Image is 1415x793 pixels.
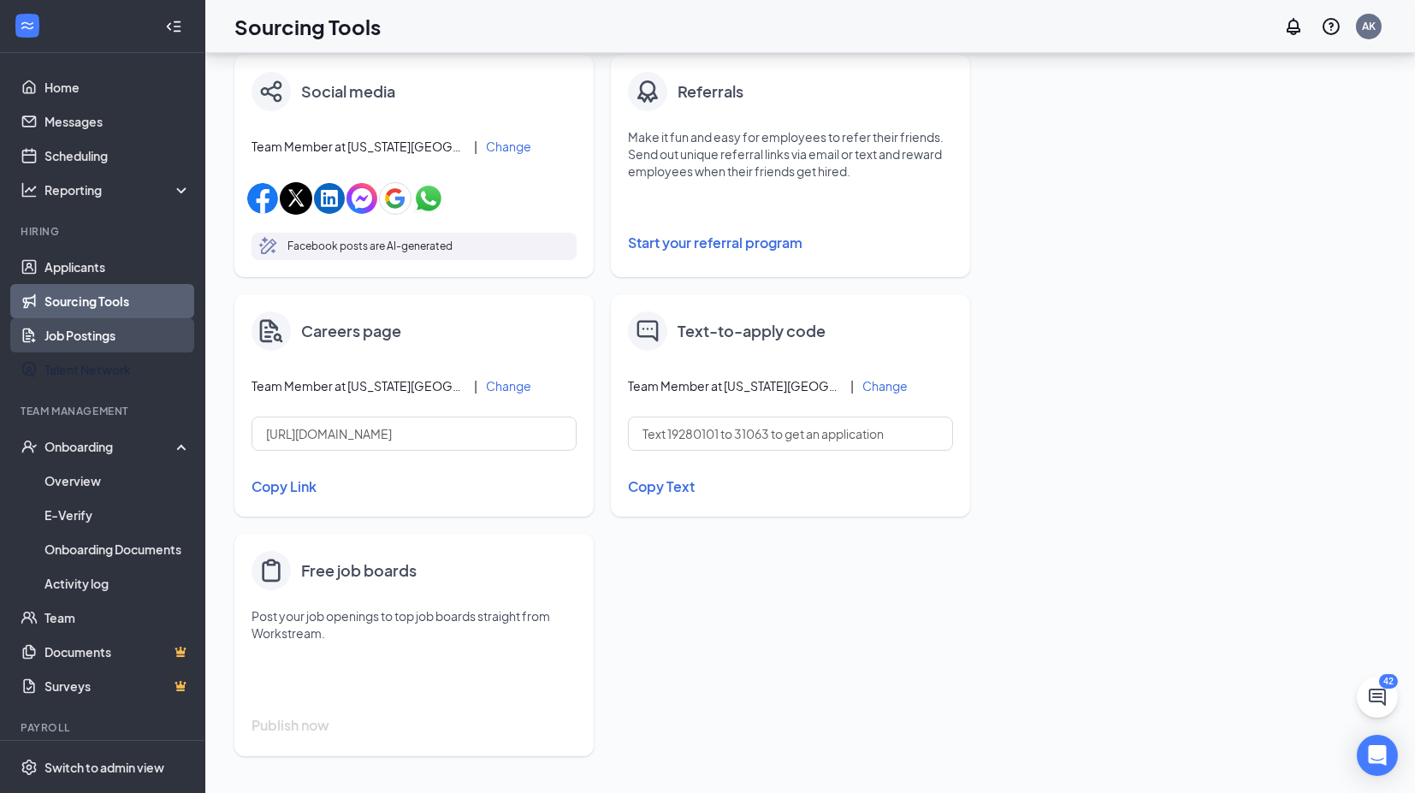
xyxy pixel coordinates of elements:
[44,250,191,284] a: Applicants
[21,438,38,455] svg: UserCheck
[628,226,953,260] button: Start your referral program
[21,720,187,735] div: Payroll
[636,320,659,342] img: text
[44,70,191,104] a: Home
[301,319,401,343] h4: Careers page
[21,404,187,418] div: Team Management
[628,377,842,394] span: Team Member at [US_STATE][GEOGRAPHIC_DATA], [PERSON_NAME]'s Frozen Custard & Steakburgers
[44,139,191,173] a: Scheduling
[44,498,191,532] a: E-Verify
[44,284,191,318] a: Sourcing Tools
[634,78,661,105] img: badge
[1357,677,1398,718] button: ChatActive
[287,238,453,255] p: Facebook posts are AI-generated
[850,376,854,395] div: |
[1362,19,1376,33] div: AK
[628,128,953,180] p: Make it fun and easy for employees to refer their friends. Send out unique referral links via ema...
[252,607,577,642] p: Post your job openings to top job boards straight from Workstream.
[44,438,176,455] div: Onboarding
[1379,674,1398,689] div: 42
[678,319,826,343] h4: Text-to-apply code
[301,80,395,104] h4: Social media
[44,104,191,139] a: Messages
[44,532,191,566] a: Onboarding Documents
[44,352,191,387] a: Talent Network
[474,376,477,395] div: |
[252,377,465,394] span: Team Member at [US_STATE][GEOGRAPHIC_DATA], [PERSON_NAME]'s Frozen Custard & Steakburgers
[44,566,191,601] a: Activity log
[486,140,531,152] button: Change
[259,319,283,343] img: careers
[1367,687,1388,707] svg: ChatActive
[346,183,377,214] img: facebookMessengerIcon
[474,137,477,156] div: |
[44,318,191,352] a: Job Postings
[1283,16,1304,37] svg: Notifications
[486,380,531,392] button: Change
[247,183,278,214] img: facebookIcon
[260,80,282,103] img: share
[252,138,465,155] span: Team Member at [US_STATE][GEOGRAPHIC_DATA], [PERSON_NAME]'s Frozen Custard & Steakburgers
[258,557,285,584] img: clipboard
[165,18,182,35] svg: Collapse
[44,464,191,498] a: Overview
[678,80,743,104] h4: Referrals
[44,759,164,776] div: Switch to admin view
[628,472,953,501] button: Copy Text
[21,759,38,776] svg: Settings
[19,17,36,34] svg: WorkstreamLogo
[44,669,191,703] a: SurveysCrown
[21,181,38,198] svg: Analysis
[234,12,381,41] h1: Sourcing Tools
[301,559,417,583] h4: Free job boards
[21,224,187,239] div: Hiring
[44,635,191,669] a: DocumentsCrown
[314,183,345,214] img: linkedinIcon
[252,472,577,501] button: Copy Link
[44,601,191,635] a: Team
[1357,735,1398,776] div: Open Intercom Messenger
[413,183,444,214] img: whatsappIcon
[44,181,192,198] div: Reporting
[252,712,577,739] button: Publish now
[862,380,908,392] button: Change
[258,236,279,257] svg: MagicPencil
[1321,16,1341,37] svg: QuestionInfo
[379,182,411,215] img: googleIcon
[280,182,312,215] img: xIcon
